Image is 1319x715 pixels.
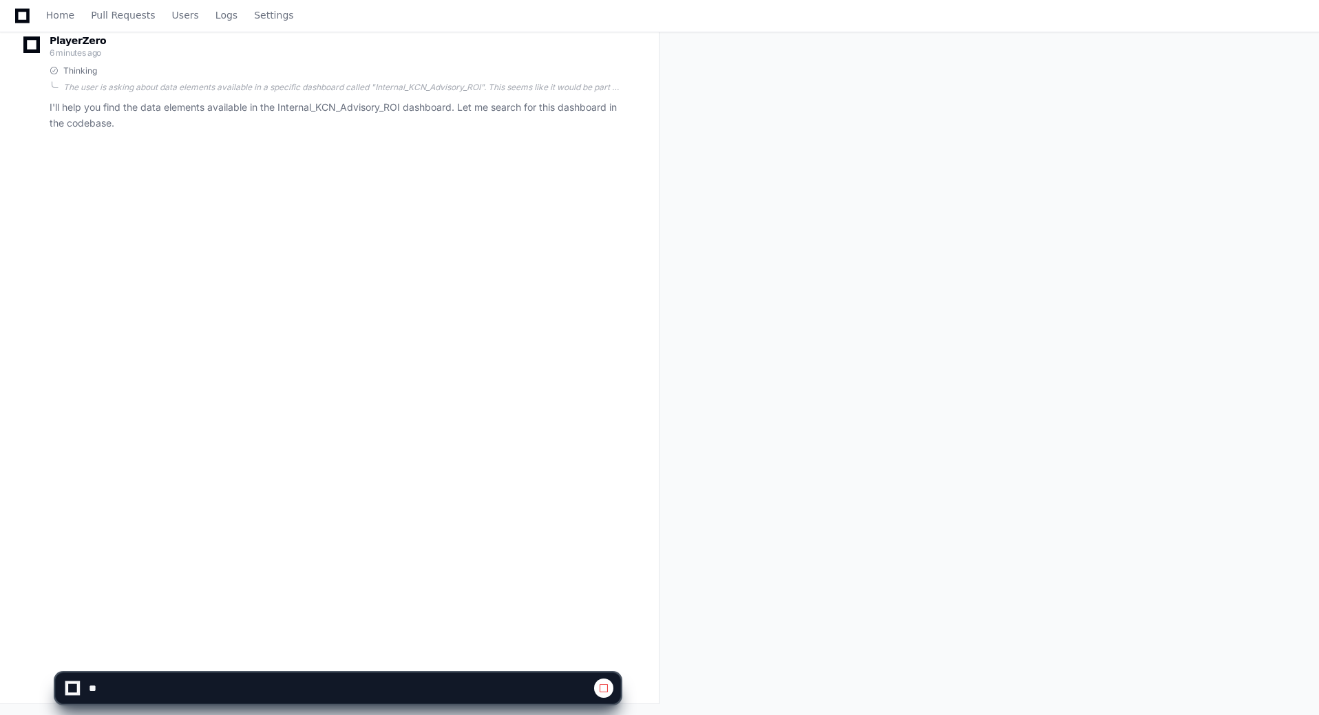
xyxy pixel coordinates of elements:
span: Thinking [63,65,97,76]
span: Pull Requests [91,11,155,19]
span: Logs [215,11,238,19]
span: PlayerZero [50,36,106,45]
div: The user is asking about data elements available in a specific dashboard called "Internal_KCN_Adv... [63,82,620,93]
span: Settings [254,11,293,19]
span: Home [46,11,74,19]
span: 6 minutes ago [50,47,101,58]
p: I'll help you find the data elements available in the Internal_KCN_Advisory_ROI dashboard. Let me... [50,100,620,131]
span: Users [172,11,199,19]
